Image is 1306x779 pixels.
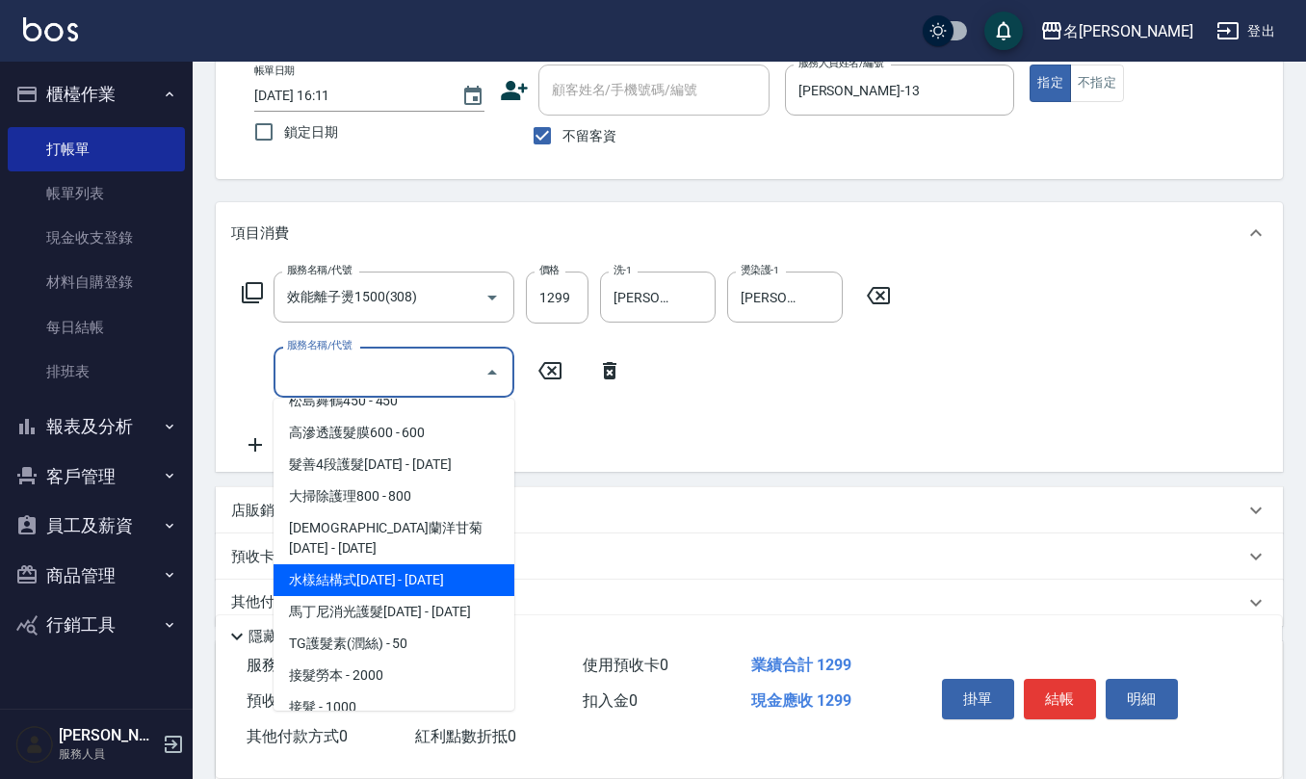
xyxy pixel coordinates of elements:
p: 預收卡販賣 [231,547,303,567]
a: 每日結帳 [8,305,185,350]
button: 登出 [1209,13,1283,49]
button: 指定 [1030,65,1071,102]
p: 服務人員 [59,745,157,763]
button: 櫃檯作業 [8,69,185,119]
label: 服務名稱/代號 [287,338,352,352]
button: Choose date, selected date is 2025-08-19 [450,73,496,119]
span: 扣入金 0 [583,691,638,710]
span: 紅利點數折抵 0 [415,727,516,745]
span: 鎖定日期 [284,122,338,143]
a: 材料自購登錄 [8,260,185,304]
label: 價格 [539,263,560,277]
a: 現金收支登錄 [8,216,185,260]
button: Close [477,357,508,388]
span: 高滲透護髮膜600 - 600 [274,417,514,449]
div: 預收卡販賣 [216,533,1283,580]
p: 項目消費 [231,223,289,244]
label: 服務名稱/代號 [287,263,352,277]
a: 打帳單 [8,127,185,171]
span: 不留客資 [562,126,616,146]
button: 報表及分析 [8,402,185,452]
a: 排班表 [8,350,185,394]
span: 接髮 - 1000 [274,691,514,723]
div: 項目消費 [216,202,1283,264]
button: save [984,12,1023,50]
div: 店販銷售 [216,487,1283,533]
button: 不指定 [1070,65,1124,102]
span: 服務消費 1299 [247,656,343,674]
button: 客戶管理 [8,452,185,502]
button: 名[PERSON_NAME] [1032,12,1201,51]
img: Logo [23,17,78,41]
span: 其他付款方式 0 [247,727,348,745]
span: 大掃除護理800 - 800 [274,480,514,512]
span: 松島舞鶴450 - 450 [274,385,514,417]
p: 店販銷售 [231,501,289,521]
label: 洗-1 [614,263,632,277]
p: 其他付款方式 [231,592,327,613]
button: 明細 [1106,679,1178,719]
span: TG護髮素(潤絲) - 50 [274,628,514,660]
span: 髮善4段護髮[DATE] - [DATE] [274,449,514,480]
label: 服務人員姓名/編號 [798,56,883,70]
h5: [PERSON_NAME] [59,726,157,745]
span: [DEMOGRAPHIC_DATA]蘭洋甘菊[DATE] - [DATE] [274,512,514,564]
input: YYYY/MM/DD hh:mm [254,80,442,112]
p: 隱藏業績明細 [248,627,335,647]
span: 馬丁尼消光護髮[DATE] - [DATE] [274,596,514,628]
button: Open [477,282,508,313]
span: 使用預收卡 0 [583,656,668,674]
button: 掛單 [942,679,1014,719]
button: 商品管理 [8,551,185,601]
label: 燙染護-1 [741,263,779,277]
button: 結帳 [1024,679,1096,719]
button: 員工及薪資 [8,501,185,551]
span: 水樣結構式[DATE] - [DATE] [274,564,514,596]
span: 現金應收 1299 [751,691,851,710]
span: 接髮勞本 - 2000 [274,660,514,691]
button: 行銷工具 [8,600,185,650]
span: 預收卡販賣 0 [247,691,332,710]
a: 帳單列表 [8,171,185,216]
div: 其他付款方式 [216,580,1283,626]
div: 名[PERSON_NAME] [1063,19,1193,43]
span: 業績合計 1299 [751,656,851,674]
img: Person [15,725,54,764]
label: 帳單日期 [254,64,295,78]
